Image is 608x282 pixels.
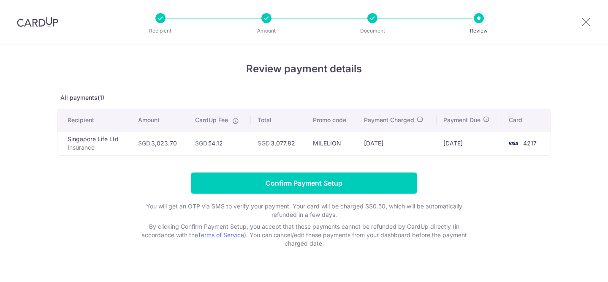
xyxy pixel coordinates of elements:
span: SGD [195,140,207,147]
p: Amount [235,27,298,35]
th: Recipient [57,109,131,131]
td: Singapore Life Ltd [57,131,131,155]
p: Insurance [68,143,125,152]
span: SGD [138,140,150,147]
img: <span class="translation_missing" title="translation missing: en.account_steps.new_confirm_form.b... [505,138,521,148]
td: 3,077.82 [251,131,307,155]
p: You will get an OTP via SMS to verify your payment. Your card will be charged S$0.50, which will ... [135,202,473,219]
span: 4217 [523,140,537,147]
iframe: Opens a widget where you can find more information [554,257,600,278]
td: [DATE] [437,131,502,155]
span: CardUp Fee [195,116,228,124]
h4: Review payment details [57,61,551,77]
img: CardUp [17,17,58,27]
a: Terms of Service [198,231,244,238]
input: Confirm Payment Setup [191,172,417,194]
span: SGD [258,140,270,147]
th: Amount [131,109,188,131]
span: Payment Due [443,116,480,124]
th: Card [502,109,551,131]
span: Payment Charged [364,116,414,124]
p: By clicking Confirm Payment Setup, you accept that these payments cannot be refunded by CardUp di... [135,222,473,248]
td: [DATE] [357,131,437,155]
th: Total [251,109,307,131]
td: MILELION [306,131,357,155]
th: Promo code [306,109,357,131]
p: Recipient [129,27,192,35]
p: Document [341,27,404,35]
p: Review [448,27,510,35]
td: 54.12 [188,131,251,155]
p: All payments(1) [57,93,551,102]
td: 3,023.70 [131,131,188,155]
